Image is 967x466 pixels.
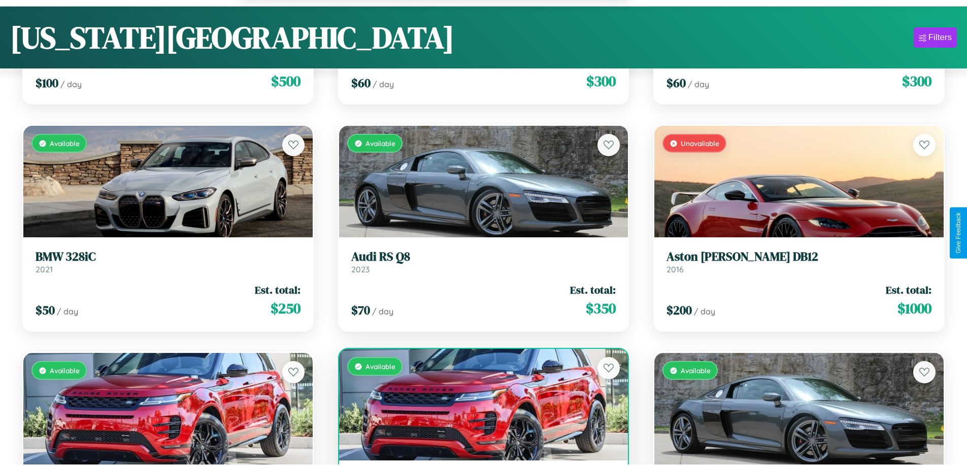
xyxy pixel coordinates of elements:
span: Est. total: [255,282,301,297]
h3: Aston [PERSON_NAME] DB12 [666,249,931,264]
span: $ 200 [666,302,692,318]
span: $ 350 [586,298,616,318]
span: / day [694,306,715,316]
span: / day [373,79,394,89]
span: $ 500 [271,71,301,91]
span: $ 60 [666,75,686,91]
span: Available [365,362,395,371]
a: BMW 328iC2021 [36,249,301,274]
a: Aston [PERSON_NAME] DB122016 [666,249,931,274]
h3: BMW 328iC [36,249,301,264]
span: 2023 [351,264,370,274]
span: Available [50,139,80,148]
span: $ 250 [271,298,301,318]
span: $ 50 [36,302,55,318]
span: / day [372,306,393,316]
span: Est. total: [570,282,616,297]
span: Available [50,366,80,375]
span: / day [57,306,78,316]
span: Available [681,366,711,375]
span: Unavailable [681,139,719,148]
h3: Audi RS Q8 [351,249,616,264]
span: Est. total: [886,282,931,297]
span: $ 70 [351,302,370,318]
div: Give Feedback [955,212,962,254]
button: Filters [914,27,957,48]
span: 2016 [666,264,684,274]
span: / day [60,79,82,89]
span: $ 300 [586,71,616,91]
a: Audi RS Q82023 [351,249,616,274]
div: Filters [928,32,952,43]
span: / day [688,79,709,89]
span: Available [365,139,395,148]
span: $ 300 [902,71,931,91]
h1: [US_STATE][GEOGRAPHIC_DATA] [10,17,454,58]
span: 2021 [36,264,53,274]
span: $ 60 [351,75,371,91]
span: $ 1000 [897,298,931,318]
span: $ 100 [36,75,58,91]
